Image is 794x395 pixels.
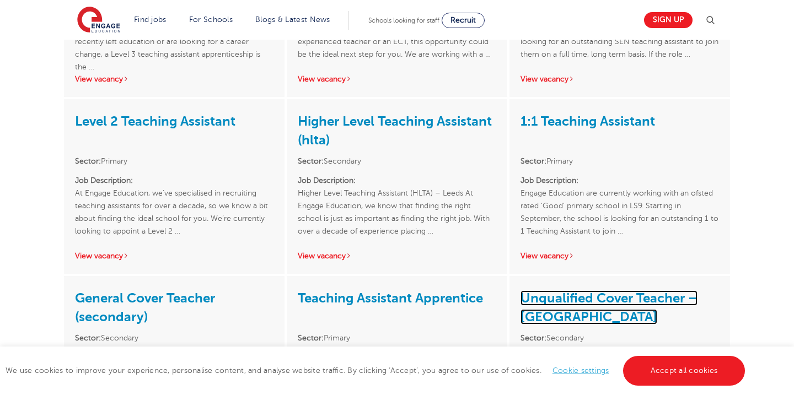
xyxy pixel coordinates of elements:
[75,157,101,165] strong: Sector:
[298,75,352,83] a: View vacancy
[521,252,575,260] a: View vacancy
[75,75,129,83] a: View vacancy
[75,155,273,167] li: Primary
[521,176,578,185] strong: Job Description:
[298,252,352,260] a: View vacancy
[75,290,215,324] a: General Cover Teacher (secondary)
[77,7,120,34] img: Engage Education
[189,15,233,24] a: For Schools
[75,176,133,185] strong: Job Description:
[298,113,492,148] a: Higher Level Teaching Assistant (hlta)
[521,332,719,344] li: Secondary
[75,174,273,237] p: At Engage Education, we’ve specialised in recruiting teaching assistants for over a decade, so we...
[75,252,129,260] a: View vacancy
[521,174,719,237] p: Engage Education are currently working with an ofsted rated ‘Good’ primary school in LS9. Startin...
[298,332,496,344] li: Primary
[298,174,496,237] p: Higher Level Teaching Assistant (HLTA) – Leeds At Engage Education, we know that finding the righ...
[298,334,324,342] strong: Sector:
[521,290,698,324] a: Unqualified Cover Teacher – [GEOGRAPHIC_DATA]
[521,113,655,129] a: 1:1 Teaching Assistant
[75,332,273,344] li: Secondary
[134,15,167,24] a: Find jobs
[450,16,476,24] span: Recruit
[623,356,745,386] a: Accept all cookies
[521,75,575,83] a: View vacancy
[298,290,483,306] a: Teaching Assistant Apprentice
[255,15,330,24] a: Blogs & Latest News
[552,366,609,375] a: Cookie settings
[368,17,439,24] span: Schools looking for staff
[75,334,101,342] strong: Sector:
[442,13,485,28] a: Recruit
[6,366,748,375] span: We use cookies to improve your experience, personalise content, and analyse website traffic. By c...
[298,157,324,165] strong: Sector:
[521,157,546,165] strong: Sector:
[298,176,356,185] strong: Job Description:
[521,155,719,167] li: Primary
[644,12,693,28] a: Sign up
[521,334,546,342] strong: Sector:
[298,155,496,167] li: Secondary
[75,113,235,129] a: Level 2 Teaching Assistant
